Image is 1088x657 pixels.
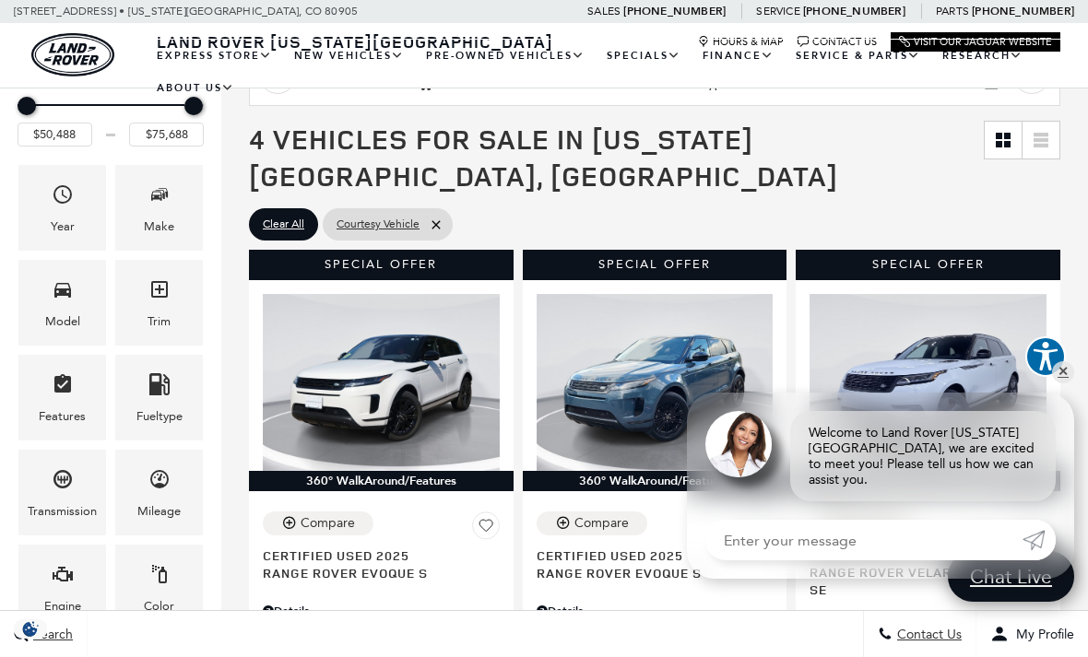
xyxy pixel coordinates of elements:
span: Features [52,369,74,406]
span: Courtesy Vehicle [337,213,420,236]
div: Color [144,596,174,616]
div: Maximum Price [184,97,203,115]
span: Model [52,274,74,311]
button: Explore your accessibility options [1025,336,1066,377]
a: Specials [596,40,692,72]
img: 2025 Land Rover Range Rover Evoque S [537,294,774,471]
div: Minimum Price [18,97,36,115]
div: MakeMake [115,165,203,251]
div: Special Offer [523,250,787,279]
button: Open user profile menu [976,611,1088,657]
a: [PHONE_NUMBER] [972,4,1074,18]
span: Fueltype [148,369,171,406]
div: Year [51,217,75,237]
div: EngineEngine [18,545,106,630]
nav: Main Navigation [146,40,1060,104]
input: Minimum [18,123,92,147]
div: Make [144,217,174,237]
a: [STREET_ADDRESS] • [US_STATE][GEOGRAPHIC_DATA], CO 80905 [14,5,358,18]
span: Range Rover Velar Dynamic SE [810,563,1033,598]
a: New Vehicles [283,40,415,72]
div: TrimTrim [115,260,203,346]
a: land-rover [31,33,114,76]
div: Compare [301,515,355,532]
div: Mileage [137,501,181,522]
div: ModelModel [18,260,106,346]
button: Save Vehicle [472,511,500,546]
span: Certified Used 2025 [537,546,760,564]
img: 2025 Land Rover Range Rover Evoque S [263,294,500,471]
a: EXPRESS STORE [146,40,283,72]
a: Visit Our Jaguar Website [899,36,1052,48]
div: 360° WalkAround/Features [249,471,514,491]
div: Engine [44,596,81,616]
span: Sales [587,5,621,18]
span: Engine [52,558,74,596]
a: Hours & Map [698,36,784,48]
span: Mileage [148,463,171,501]
span: Trim [148,274,171,311]
div: TransmissionTransmission [18,450,106,535]
a: Contact Us [798,36,877,48]
div: Model [45,311,80,332]
button: Compare Vehicle [537,511,647,535]
span: Certified Used 2025 [263,546,486,564]
div: Trim [148,311,171,332]
a: Certified Used 2025Range Rover Evoque S [263,546,500,581]
span: Parts [936,5,969,18]
span: Make [148,179,171,217]
a: About Us [146,72,245,104]
span: 4 Vehicles for Sale in [US_STATE][GEOGRAPHIC_DATA], [GEOGRAPHIC_DATA] [249,120,838,194]
input: Maximum [129,123,204,147]
a: Grid View [985,122,1022,158]
span: Range Rover Evoque S [263,564,486,581]
a: Certified Used 2025Range Rover Evoque S [537,546,774,581]
img: Opt-Out Icon [9,619,52,639]
div: FueltypeFueltype [115,355,203,440]
a: Submit [1023,520,1056,560]
button: Compare Vehicle [263,511,373,535]
a: Finance [692,40,785,72]
div: Welcome to Land Rover [US_STATE][GEOGRAPHIC_DATA], we are excited to meet you! Please tell us how... [790,411,1056,501]
a: Land Rover [US_STATE][GEOGRAPHIC_DATA] [146,30,564,53]
a: Service & Parts [785,40,931,72]
span: Contact Us [893,627,962,642]
div: Transmission [28,501,97,522]
div: Fueltype [136,406,183,427]
a: Research [931,40,1034,72]
input: Enter your message [705,520,1023,560]
span: My Profile [1009,627,1074,642]
div: FeaturesFeatures [18,355,106,440]
span: Clear All [263,213,304,236]
div: Features [39,406,86,427]
div: MileageMileage [115,450,203,535]
div: Pricing Details - Range Rover Evoque S [537,603,774,619]
div: Special Offer [249,250,514,279]
span: Year [52,179,74,217]
div: Special Offer [796,250,1060,279]
span: Service [756,5,799,18]
img: Land Rover [31,33,114,76]
div: YearYear [18,165,106,251]
span: Land Rover [US_STATE][GEOGRAPHIC_DATA] [157,30,553,53]
span: Transmission [52,463,74,501]
span: Color [148,558,171,596]
a: Pre-Owned Vehicles [415,40,596,72]
a: [PHONE_NUMBER] [803,4,905,18]
a: [PHONE_NUMBER] [623,4,726,18]
div: Pricing Details - Range Rover Evoque S [263,603,500,619]
div: Price [18,90,204,147]
section: Click to Open Cookie Consent Modal [9,619,52,639]
div: Compare [574,515,629,532]
div: 360° WalkAround/Features [523,471,787,491]
img: Agent profile photo [705,411,772,477]
aside: Accessibility Help Desk [1025,336,1066,381]
div: ColorColor [115,545,203,630]
span: Range Rover Evoque S [537,564,760,581]
img: 2025 Land Rover Range Rover Velar Dynamic SE [810,294,1047,471]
